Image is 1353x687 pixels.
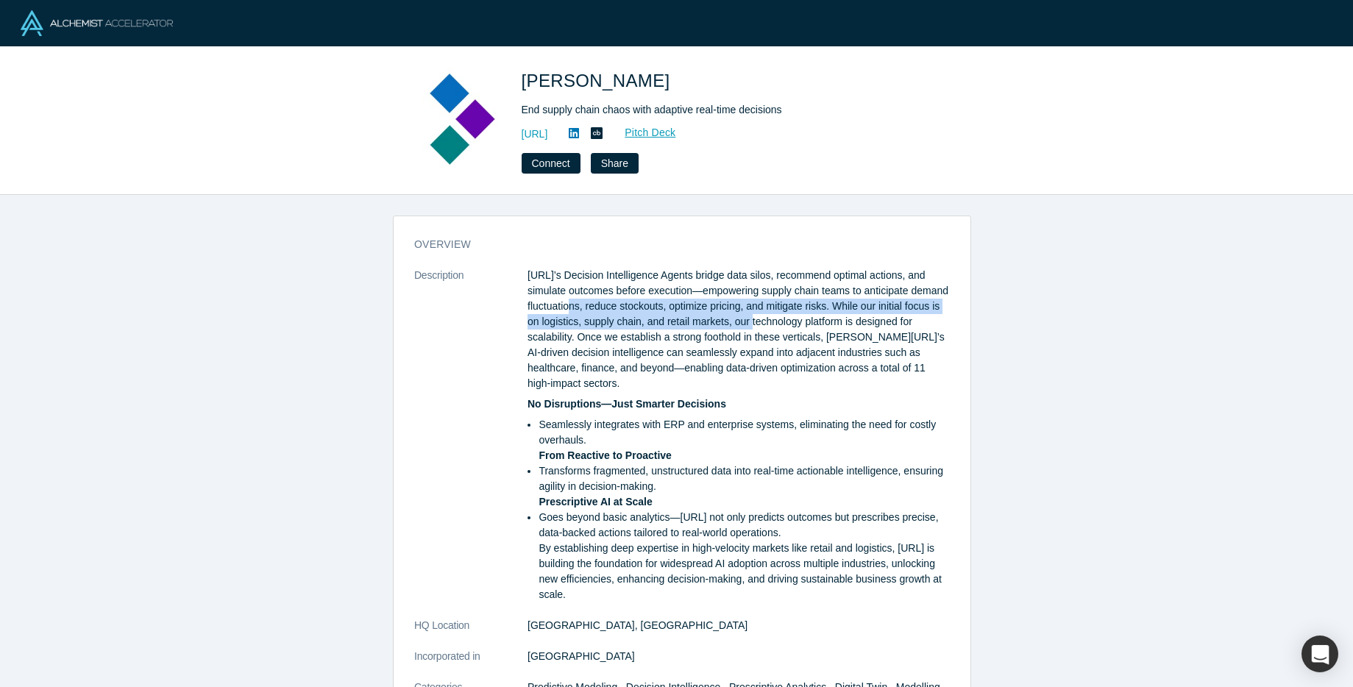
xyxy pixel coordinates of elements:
img: Alchemist Logo [21,10,173,36]
strong: No Disruptions—Just Smarter Decisions [528,398,726,410]
span: [PERSON_NAME] [522,71,675,90]
p: [URL]’s Decision Intelligence Agents bridge data silos, recommend optimal actions, and simulate o... [528,268,950,391]
img: Kimaru AI's Logo [398,68,501,171]
li: Transforms fragmented, unstructured data into real-time actionable intelligence, ensuring agility... [539,463,950,510]
a: [URL] [522,127,548,142]
dd: [GEOGRAPHIC_DATA], [GEOGRAPHIC_DATA] [528,618,950,633]
strong: From Reactive to Proactive [539,449,672,461]
button: Share [591,153,639,174]
strong: Prescriptive AI at Scale [539,496,652,508]
button: Connect [522,153,580,174]
dt: Incorporated in [414,649,528,680]
dd: [GEOGRAPHIC_DATA] [528,649,950,664]
a: Pitch Deck [608,124,676,141]
dt: HQ Location [414,618,528,649]
li: Seamlessly integrates with ERP and enterprise systems, eliminating the need for costly overhauls. [539,417,950,463]
dt: Description [414,268,528,618]
h3: overview [414,237,929,252]
div: End supply chain chaos with adaptive real-time decisions [522,102,934,118]
li: Goes beyond basic analytics—[URL] not only predicts outcomes but prescribes precise, data-backed ... [539,510,950,602]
